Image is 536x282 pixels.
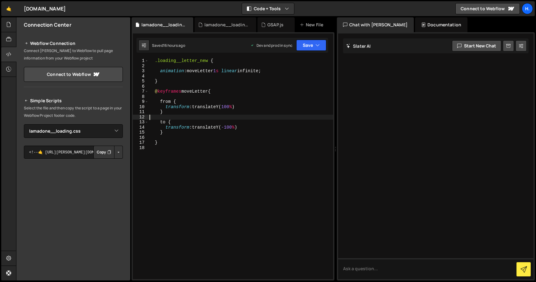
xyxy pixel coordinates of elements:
[152,43,185,48] div: Saved
[296,40,326,51] button: Save
[337,17,414,32] div: Chat with [PERSON_NAME]
[133,79,149,84] div: 5
[133,99,149,104] div: 9
[415,17,467,32] div: Documentation
[24,169,123,225] iframe: YouTube video player
[133,94,149,99] div: 8
[133,130,149,135] div: 15
[133,104,149,110] div: 10
[133,120,149,125] div: 13
[24,146,123,159] textarea: <!--🤙 [URL][PERSON_NAME][DOMAIN_NAME]> <script>document.addEventListener("DOMContentLoaded", func...
[93,146,123,159] div: Button group with nested dropdown
[455,3,520,14] a: Connect to Webflow
[24,40,123,47] h2: Webflow Connection
[133,115,149,120] div: 12
[133,58,149,64] div: 1
[133,64,149,69] div: 2
[163,43,185,48] div: 16 hours ago
[133,68,149,74] div: 3
[24,47,123,62] p: Connect [PERSON_NAME] to Webflow to pull page information from your Webflow project
[24,97,123,104] h2: Simple Scripts
[24,67,123,82] a: Connect to Webflow
[522,3,533,14] a: h.
[133,109,149,115] div: 11
[204,22,249,28] div: lamadone__loading.js
[133,140,149,145] div: 17
[141,22,186,28] div: lamadone__loading.css
[133,135,149,140] div: 16
[133,74,149,79] div: 4
[346,43,371,49] h2: Slater AI
[24,5,66,12] div: [DOMAIN_NAME]
[242,3,294,14] button: Code + Tools
[93,146,114,159] button: Copy
[133,89,149,94] div: 7
[133,145,149,151] div: 18
[24,104,123,119] p: Select the file and then copy the script to a page in your Webflow Project footer code.
[1,1,16,16] a: 🤙
[267,22,284,28] div: GSAP.js
[452,40,501,51] button: Start new chat
[133,125,149,130] div: 14
[133,84,149,89] div: 6
[24,21,71,28] h2: Connection Center
[250,43,293,48] div: Dev and prod in sync
[300,22,326,28] div: New File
